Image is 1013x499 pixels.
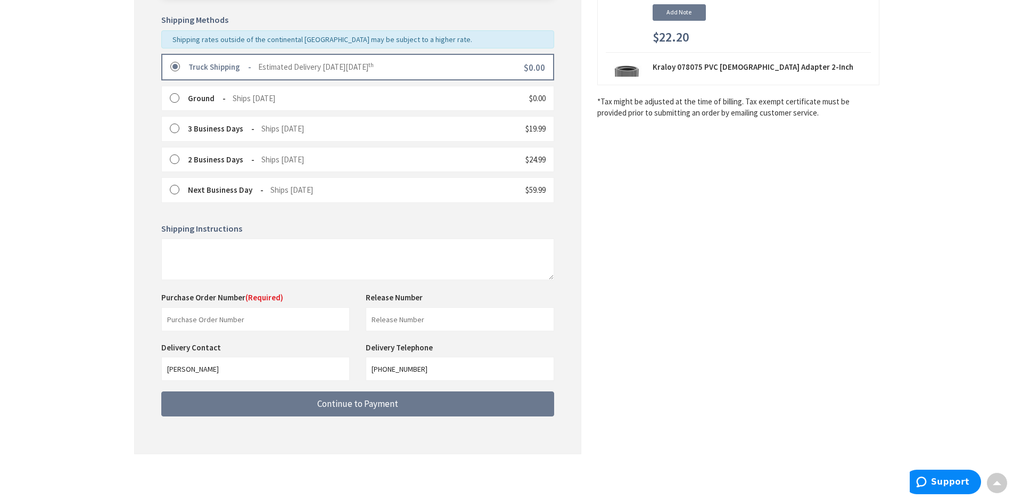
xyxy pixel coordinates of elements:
[366,342,435,353] label: Delivery Telephone
[161,391,554,416] button: Continue to Payment
[188,124,254,134] strong: 3 Business Days
[188,62,251,72] strong: Truck Shipping
[525,154,546,165] span: $24.99
[258,62,374,72] span: Estimated Delivery [DATE][DATE]
[161,342,224,353] label: Delivery Contact
[261,154,304,165] span: Ships [DATE]
[245,292,283,302] span: (Required)
[233,93,275,103] span: Ships [DATE]
[368,61,374,69] sup: th
[188,154,254,165] strong: 2 Business Days
[261,124,304,134] span: Ships [DATE]
[610,66,643,99] img: Kraloy 078075 PVC Female Adapter 2-Inch
[525,124,546,134] span: $19.99
[597,96,879,119] : *Tax might be adjusted at the time of billing. Tax exempt certificate must be provided prior to s...
[910,470,981,496] iframe: Opens a widget where you can find more information
[653,61,871,72] strong: Kraloy 078075 PVC [DEMOGRAPHIC_DATA] Adapter 2-Inch
[653,30,689,44] span: $22.20
[161,223,242,234] span: Shipping Instructions
[161,307,350,331] input: Purchase Order Number
[366,307,554,331] input: Release Number
[366,292,423,303] label: Release Number
[172,35,472,44] span: Shipping rates outside of the continental [GEOGRAPHIC_DATA] may be subject to a higher rate.
[524,62,545,73] span: $0.00
[529,93,546,103] span: $0.00
[188,93,226,103] strong: Ground
[188,185,263,195] strong: Next Business Day
[525,185,546,195] span: $59.99
[317,398,398,410] span: Continue to Payment
[161,292,283,303] label: Purchase Order Number
[270,185,313,195] span: Ships [DATE]
[161,15,554,25] h5: Shipping Methods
